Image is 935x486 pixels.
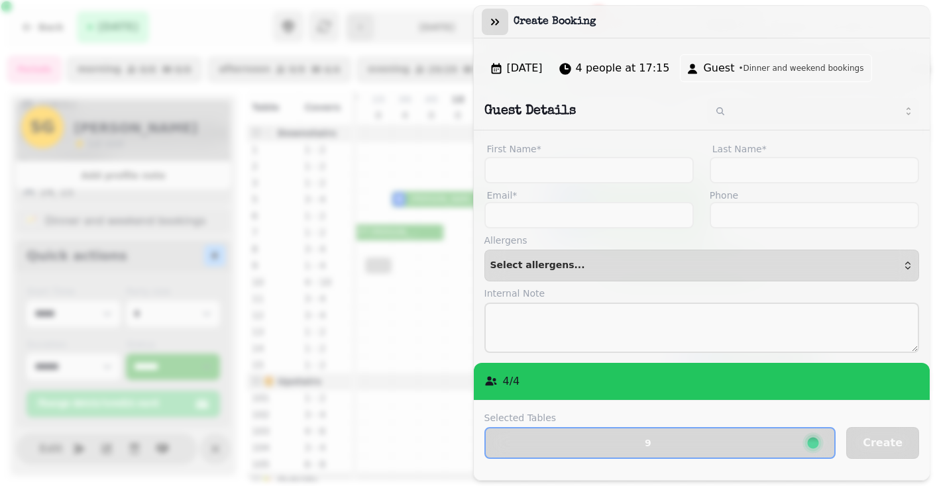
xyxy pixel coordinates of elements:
label: Last Name* [710,141,919,157]
span: [DATE] [507,60,543,76]
label: Allergens [484,234,920,247]
span: Select allergens... [490,260,585,271]
span: • Dinner and weekend bookings [738,63,863,73]
label: First Name* [484,141,694,157]
span: Guest [703,60,734,76]
h3: Create Booking [514,14,601,30]
label: Email* [484,189,694,202]
p: 9 [645,438,651,448]
p: 4 / 4 [503,373,520,389]
label: Internal Note [484,287,920,300]
span: 4 people at 17:15 [576,60,670,76]
button: Select allergens... [484,250,920,281]
h2: Guest Details [484,102,696,121]
span: Create [863,438,903,448]
button: 9 [484,427,836,459]
button: Create [846,427,919,459]
label: Phone [710,189,919,202]
label: Selected Tables [484,411,836,424]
